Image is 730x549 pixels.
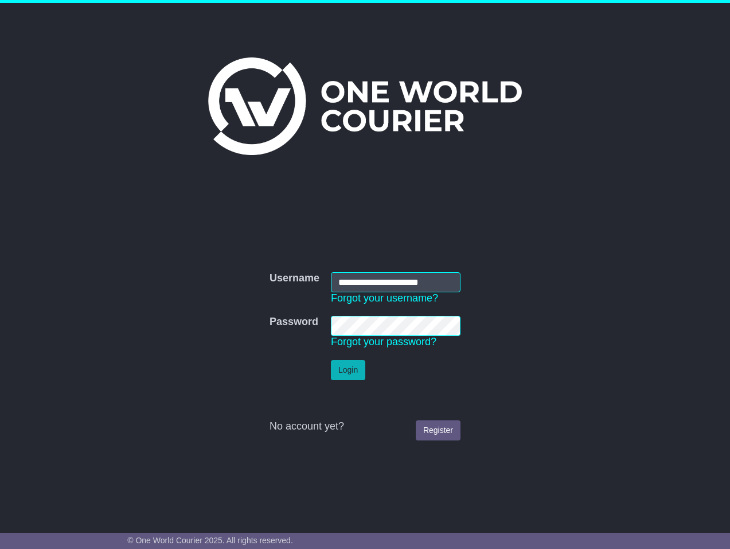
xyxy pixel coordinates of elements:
[270,316,318,328] label: Password
[331,292,438,304] a: Forgot your username?
[331,336,436,347] a: Forgot your password?
[416,420,460,440] a: Register
[208,57,521,155] img: One World
[270,272,319,285] label: Username
[127,536,293,545] span: © One World Courier 2025. All rights reserved.
[331,360,365,380] button: Login
[270,420,460,433] div: No account yet?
